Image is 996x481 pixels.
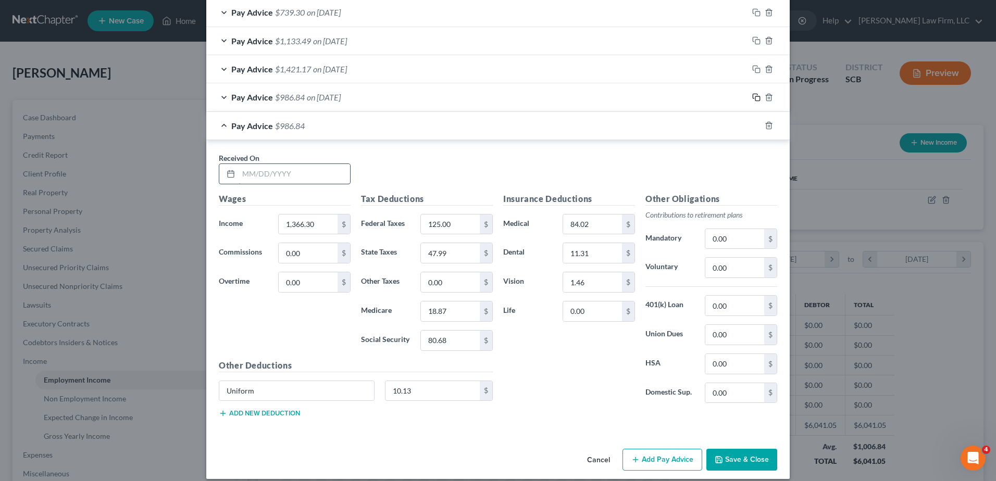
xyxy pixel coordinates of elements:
[231,92,273,102] span: Pay Advice
[498,214,557,235] label: Medical
[356,330,415,351] label: Social Security
[275,64,311,74] span: $1,421.17
[764,296,777,315] div: $
[219,219,243,227] span: Income
[622,214,634,234] div: $
[338,243,350,263] div: $
[764,258,777,277] div: $
[275,92,305,102] span: $986.84
[275,121,305,131] span: $986.84
[279,243,338,263] input: 0.00
[421,272,480,292] input: 0.00
[231,7,273,17] span: Pay Advice
[764,325,777,345] div: $
[705,258,764,277] input: 0.00
[640,324,700,345] label: Union Dues
[219,409,300,417] button: Add new deduction
[503,193,635,206] h5: Insurance Deductions
[563,272,622,292] input: 0.00
[214,272,273,293] label: Overtime
[705,354,764,374] input: 0.00
[640,229,700,249] label: Mandatory
[705,229,764,249] input: 0.00
[219,154,259,162] span: Received On
[214,243,273,263] label: Commissions
[307,92,341,102] span: on [DATE]
[239,164,350,184] input: MM/DD/YYYY
[313,64,347,74] span: on [DATE]
[338,272,350,292] div: $
[480,272,492,292] div: $
[982,446,990,454] span: 4
[764,383,777,403] div: $
[307,7,341,17] span: on [DATE]
[361,193,493,206] h5: Tax Deductions
[480,243,492,263] div: $
[764,354,777,374] div: $
[645,193,777,206] h5: Other Obligations
[764,229,777,249] div: $
[356,301,415,322] label: Medicare
[498,272,557,293] label: Vision
[563,301,622,321] input: 0.00
[622,243,634,263] div: $
[498,301,557,322] label: Life
[640,383,700,403] label: Domestic Sup.
[421,214,480,234] input: 0.00
[480,381,492,401] div: $
[563,214,622,234] input: 0.00
[706,449,777,471] button: Save & Close
[640,257,700,278] label: Voluntary
[640,295,700,316] label: 401(k) Loan
[961,446,986,471] iframe: Intercom live chat
[480,331,492,350] div: $
[622,272,634,292] div: $
[640,353,700,374] label: HSA
[219,359,493,372] h5: Other Deductions
[421,331,480,350] input: 0.00
[498,243,557,263] label: Dental
[563,243,622,263] input: 0.00
[231,121,273,131] span: Pay Advice
[705,296,764,315] input: 0.00
[279,272,338,292] input: 0.00
[219,193,351,206] h5: Wages
[480,214,492,234] div: $
[275,7,305,17] span: $739.30
[275,36,311,46] span: $1,133.49
[622,449,702,471] button: Add Pay Advice
[356,214,415,235] label: Federal Taxes
[279,214,338,234] input: 0.00
[231,36,273,46] span: Pay Advice
[480,301,492,321] div: $
[338,214,350,234] div: $
[313,36,347,46] span: on [DATE]
[622,301,634,321] div: $
[356,243,415,263] label: State Taxes
[579,450,618,471] button: Cancel
[356,272,415,293] label: Other Taxes
[421,243,480,263] input: 0.00
[645,210,777,220] p: Contributions to retirement plans
[705,325,764,345] input: 0.00
[231,64,273,74] span: Pay Advice
[385,381,480,401] input: 0.00
[421,301,480,321] input: 0.00
[219,381,374,401] input: Specify...
[705,383,764,403] input: 0.00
